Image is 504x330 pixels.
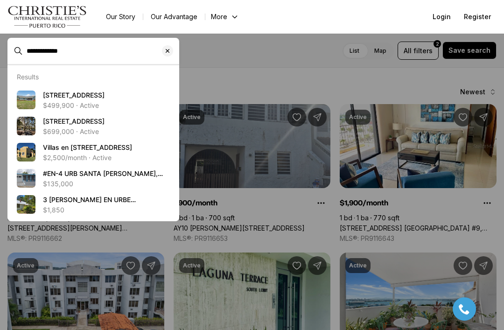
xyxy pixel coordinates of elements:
[17,73,39,81] p: Results
[43,102,99,109] p: $499,900 · Active
[427,7,456,26] button: Login
[7,6,87,28] img: logo
[98,10,143,23] a: Our Story
[43,91,105,99] span: [STREET_ADDRESS]
[13,191,174,218] a: View details: 3 RUSS EN URBE CT
[43,206,64,214] p: $1,850
[43,169,163,196] span: #EN-4 URB SANTA [PERSON_NAME], [GEOGRAPHIC_DATA], BAYAMON PR, 00956
[13,165,174,191] a: View details: #EN-4 URB SANTA JUANITA, ALMENDRO
[13,139,174,165] a: View details: Villas en PALMAS II #K-1
[43,143,132,151] span: Villas en [STREET_ADDRESS]
[458,7,497,26] button: Register
[43,117,105,125] span: [STREET_ADDRESS]
[43,180,73,188] p: $135,000
[464,13,491,21] span: Register
[43,196,143,222] span: 3 [PERSON_NAME] EN URBE [GEOGRAPHIC_DATA], [GEOGRAPHIC_DATA] FL, 34234
[43,154,112,161] p: $2,500/month · Active
[205,10,245,23] button: More
[143,10,205,23] a: Our Advantage
[13,113,174,139] a: View details: 10135 N EM EN EL GROVE RD
[433,13,451,21] span: Login
[13,87,174,113] a: View details: 10422 EM EN EL GROVE RD
[162,38,179,63] button: Clear search input
[43,128,99,135] p: $699,000 · Active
